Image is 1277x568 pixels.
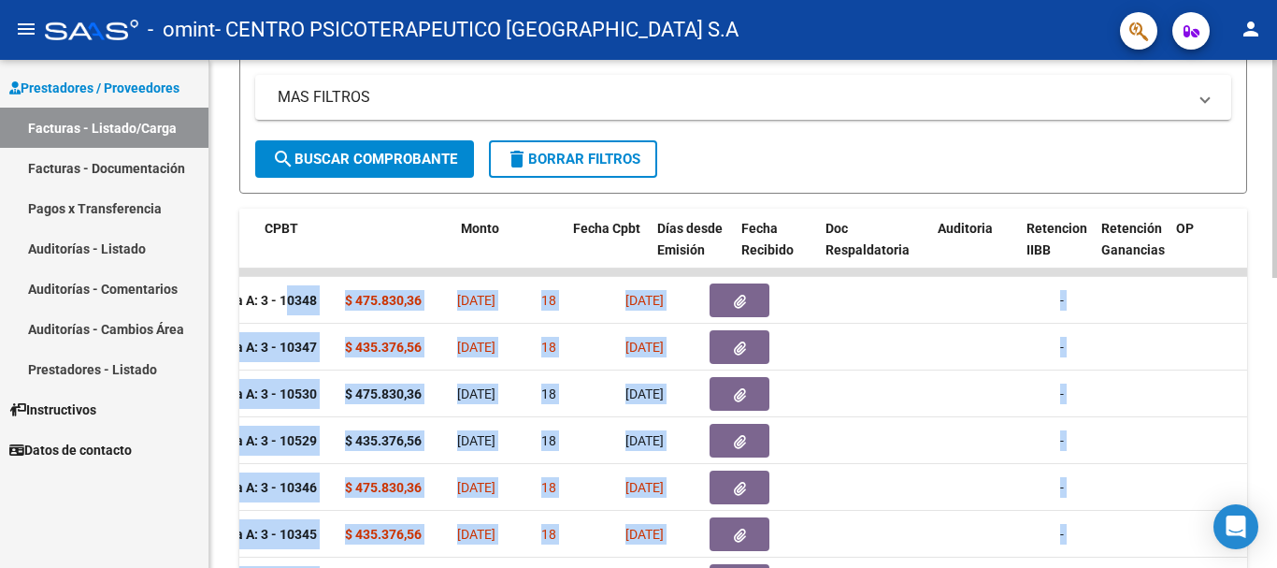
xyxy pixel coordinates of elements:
strong: Factura A: 3 - 10348 [197,293,317,308]
span: [DATE] [625,527,664,542]
mat-icon: person [1240,18,1262,40]
datatable-header-cell: Fecha Cpbt [566,209,650,291]
mat-icon: search [272,148,294,170]
button: Borrar Filtros [489,140,657,178]
span: 18 [541,433,556,448]
datatable-header-cell: CPBT [257,209,453,291]
span: 18 [541,480,556,495]
span: Prestadores / Proveedores [9,78,179,98]
span: Retención Ganancias [1101,221,1165,257]
span: [DATE] [625,293,664,308]
button: Buscar Comprobante [255,140,474,178]
span: Retencion IIBB [1026,221,1087,257]
span: 18 [541,386,556,401]
strong: $ 475.830,36 [345,480,422,495]
span: Doc Respaldatoria [825,221,910,257]
strong: $ 435.376,56 [345,340,422,355]
span: - [1060,386,1064,401]
span: [DATE] [625,433,664,448]
span: Fecha Recibido [741,221,794,257]
span: [DATE] [457,340,495,355]
datatable-header-cell: OP [1169,209,1243,291]
strong: $ 435.376,56 [345,527,422,542]
span: 18 [541,293,556,308]
span: - [1060,527,1064,542]
span: Fecha Cpbt [573,221,640,236]
datatable-header-cell: Monto [453,209,566,291]
span: - [1060,433,1064,448]
span: [DATE] [625,480,664,495]
span: [DATE] [457,480,495,495]
span: 18 [541,527,556,542]
strong: Factura A: 3 - 10347 [197,340,317,355]
strong: Factura A: 3 - 10346 [197,480,317,495]
span: - omint [148,9,215,51]
span: [DATE] [457,527,495,542]
span: Datos de contacto [9,440,132,460]
datatable-header-cell: Doc Respaldatoria [818,209,930,291]
span: Días desde Emisión [657,221,723,257]
span: 18 [541,340,556,355]
div: Open Intercom Messenger [1213,504,1258,549]
span: - CENTRO PSICOTERAPEUTICO [GEOGRAPHIC_DATA] S.A [215,9,739,51]
strong: Factura A: 3 - 10529 [197,433,317,448]
span: [DATE] [625,340,664,355]
span: Instructivos [9,400,96,420]
span: Borrar Filtros [506,151,640,167]
strong: $ 475.830,36 [345,293,422,308]
strong: Factura A: 3 - 10530 [197,386,317,401]
span: Monto [461,221,499,236]
mat-icon: menu [15,18,37,40]
strong: Factura A: 3 - 10345 [197,527,317,542]
datatable-header-cell: Retencion IIBB [1019,209,1094,291]
span: - [1060,293,1064,308]
mat-expansion-panel-header: MAS FILTROS [255,75,1231,120]
strong: $ 435.376,56 [345,433,422,448]
span: [DATE] [457,433,495,448]
span: [DATE] [457,293,495,308]
span: OP [1176,221,1194,236]
span: [DATE] [625,386,664,401]
mat-icon: delete [506,148,528,170]
span: Auditoria [938,221,993,236]
span: - [1060,480,1064,495]
span: - [1060,340,1064,355]
strong: $ 475.830,36 [345,386,422,401]
span: [DATE] [457,386,495,401]
span: CPBT [265,221,298,236]
datatable-header-cell: Fecha Recibido [734,209,818,291]
datatable-header-cell: Retención Ganancias [1094,209,1169,291]
datatable-header-cell: Auditoria [930,209,1019,291]
span: Buscar Comprobante [272,151,457,167]
mat-panel-title: MAS FILTROS [278,87,1186,108]
datatable-header-cell: Días desde Emisión [650,209,734,291]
